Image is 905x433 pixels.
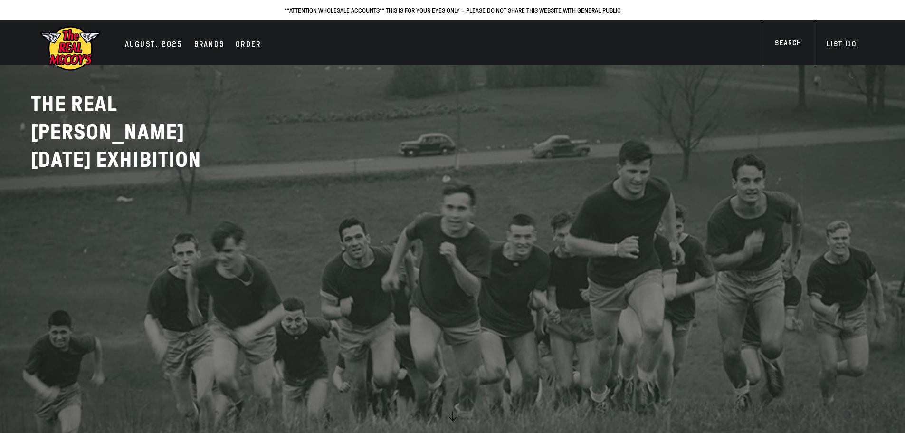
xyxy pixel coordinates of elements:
div: List ( ) [827,39,859,52]
div: AUGUST. 2025 [125,38,183,52]
a: AUGUST. 2025 [120,38,188,52]
h2: THE REAL [PERSON_NAME] [31,90,268,174]
p: **ATTENTION WHOLESALE ACCOUNTS** THIS IS FOR YOUR EYES ONLY - PLEASE DO NOT SHARE THIS WEBSITE WI... [10,5,895,16]
a: Order [231,38,266,52]
div: Brands [194,38,225,52]
img: mccoys-exhibition [39,25,101,72]
div: Order [236,38,261,52]
span: 10 [848,40,856,48]
p: [DATE] EXHIBITION [31,146,268,174]
a: Search [763,38,813,51]
a: List (10) [815,39,871,52]
div: Search [775,38,801,51]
